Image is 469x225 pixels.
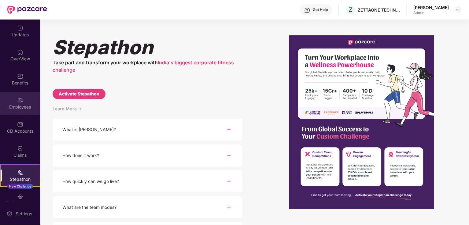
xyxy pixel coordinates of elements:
img: svg+xml;base64,PHN2ZyBpZD0iRHJvcGRvd24tMzJ4MzIiIHhtbG5zPSJodHRwOi8vd3d3LnczLm9yZy8yMDAwL3N2ZyIgd2... [456,7,460,12]
img: svg+xml;base64,PHN2ZyBpZD0iQ2xhaW0iIHhtbG5zPSJodHRwOi8vd3d3LnczLm9yZy8yMDAwL3N2ZyIgd2lkdGg9IjIwIi... [17,145,23,152]
img: svg+xml;base64,PHN2ZyBpZD0iQ0RfQWNjb3VudHMiIGRhdGEtbmFtZT0iQ0QgQWNjb3VudHMiIHhtbG5zPSJodHRwOi8vd3... [17,121,23,127]
img: svg+xml;base64,PHN2ZyB4bWxucz0iaHR0cDovL3d3dy53My5vcmcvMjAwMC9zdmciIHdpZHRoPSIyMSIgaGVpZ2h0PSIyMC... [17,170,23,176]
div: Get Help [313,7,328,12]
img: svg+xml;base64,PHN2ZyBpZD0iRW1wbG95ZWVzIiB4bWxucz0iaHR0cDovL3d3dy53My5vcmcvMjAwMC9zdmciIHdpZHRoPS... [17,97,23,103]
img: svg+xml;base64,PHN2ZyBpZD0iSGVscC0zMngzMiIgeG1sbnM9Imh0dHA6Ly93d3cudzMub3JnLzIwMDAvc3ZnIiB3aWR0aD... [304,7,310,13]
img: svg+xml;base64,PHN2ZyBpZD0iSG9tZSIgeG1sbnM9Imh0dHA6Ly93d3cudzMub3JnLzIwMDAvc3ZnIiB3aWR0aD0iMjAiIG... [17,49,23,55]
div: Admin [413,10,449,15]
div: What is [PERSON_NAME]? [62,126,116,133]
div: How quickly can we go live? [62,178,119,185]
img: svg+xml;base64,PHN2ZyBpZD0iUGx1cy0zMngzMiIgeG1sbnM9Imh0dHA6Ly93d3cudzMub3JnLzIwMDAvc3ZnIiB3aWR0aD... [225,178,233,185]
img: svg+xml;base64,PHN2ZyBpZD0iUGx1cy0zMngzMiIgeG1sbnM9Imh0dHA6Ly93d3cudzMub3JnLzIwMDAvc3ZnIiB3aWR0aD... [225,204,233,211]
div: Stepathon [1,176,40,182]
img: svg+xml;base64,PHN2ZyBpZD0iUGx1cy0zMngzMiIgeG1sbnM9Imh0dHA6Ly93d3cudzMub3JnLzIwMDAvc3ZnIiB3aWR0aD... [225,152,233,159]
div: [PERSON_NAME] [413,5,449,10]
img: svg+xml;base64,PHN2ZyBpZD0iRW5kb3JzZW1lbnRzIiB4bWxucz0iaHR0cDovL3d3dy53My5vcmcvMjAwMC9zdmciIHdpZH... [17,194,23,200]
div: New Challenge [7,184,33,189]
img: svg+xml;base64,PHN2ZyBpZD0iU2V0dGluZy0yMHgyMCIgeG1sbnM9Imh0dHA6Ly93d3cudzMub3JnLzIwMDAvc3ZnIiB3aW... [6,211,13,217]
div: How does it work? [62,152,99,159]
div: What are the team modes? [62,204,116,211]
img: New Pazcare Logo [7,6,47,14]
img: svg+xml;base64,PHN2ZyBpZD0iUGx1cy0zMngzMiIgeG1sbnM9Imh0dHA6Ly93d3cudzMub3JnLzIwMDAvc3ZnIiB3aWR0aD... [225,126,233,133]
div: Activate Stepathon [59,91,99,97]
div: Take part and transform your workplace with [53,59,242,73]
div: ZETTAONE TECHNOLOGIES INDIA PRIVATE LIMITED [358,7,401,13]
div: Settings [14,211,34,217]
img: svg+xml;base64,PHN2ZyBpZD0iQmVuZWZpdHMiIHhtbG5zPSJodHRwOi8vd3d3LnczLm9yZy8yMDAwL3N2ZyIgd2lkdGg9Ij... [17,73,23,79]
img: svg+xml;base64,PHN2ZyBpZD0iVXBkYXRlZCIgeG1sbnM9Imh0dHA6Ly93d3cudzMub3JnLzIwMDAvc3ZnIiB3aWR0aD0iMj... [17,25,23,31]
div: Learn More -> [53,105,242,119]
div: Stepathon [53,35,242,59]
span: Z [349,6,353,13]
